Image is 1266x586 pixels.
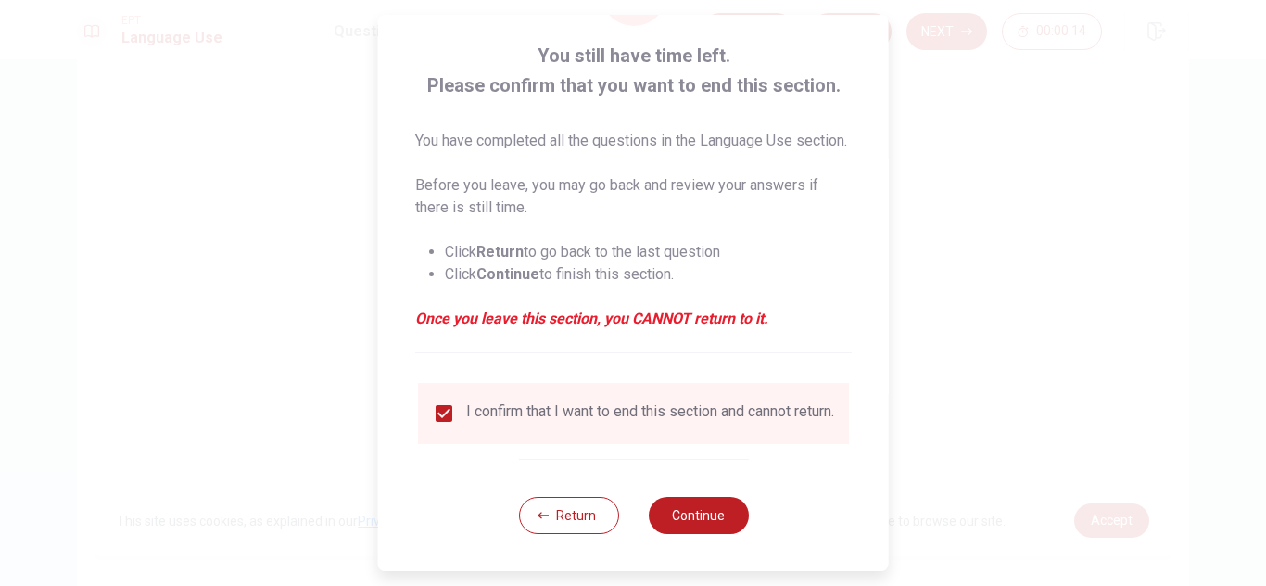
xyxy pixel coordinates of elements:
[415,308,852,330] em: Once you leave this section, you CANNOT return to it.
[476,265,539,283] strong: Continue
[518,497,618,534] button: Return
[445,263,852,286] li: Click to finish this section.
[415,41,852,100] span: You still have time left. Please confirm that you want to end this section.
[445,241,852,263] li: Click to go back to the last question
[466,402,834,425] div: I confirm that I want to end this section and cannot return.
[648,497,748,534] button: Continue
[476,243,524,261] strong: Return
[415,174,852,219] p: Before you leave, you may go back and review your answers if there is still time.
[415,130,852,152] p: You have completed all the questions in the Language Use section.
